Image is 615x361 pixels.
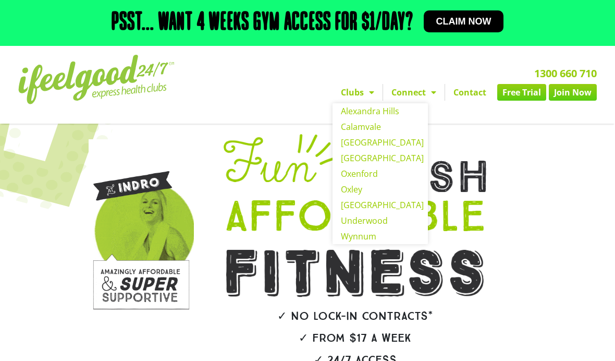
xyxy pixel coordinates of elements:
[333,197,428,213] a: [GEOGRAPHIC_DATA]
[333,166,428,182] a: Oxenford
[549,84,597,101] a: Join Now
[333,182,428,197] a: Oxley
[534,66,597,80] a: 1300 660 710
[383,84,445,101] a: Connect
[333,213,428,228] a: Underwood
[445,84,495,101] a: Contact
[333,119,428,135] a: Calamvale
[194,310,516,322] h2: ✓ No lock-in contracts*
[333,150,428,166] a: [GEOGRAPHIC_DATA]
[497,84,546,101] a: Free Trial
[333,228,428,244] a: Wynnum
[333,103,428,244] ul: Clubs
[112,10,413,35] h2: Psst... Want 4 weeks gym access for $1/day?
[436,17,491,26] span: Claim now
[194,332,516,344] h2: ✓ From $17 a week
[333,103,428,119] a: Alexandra Hills
[225,84,597,101] nav: Menu
[424,10,504,32] a: Claim now
[333,84,383,101] a: Clubs
[333,135,428,150] a: [GEOGRAPHIC_DATA]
